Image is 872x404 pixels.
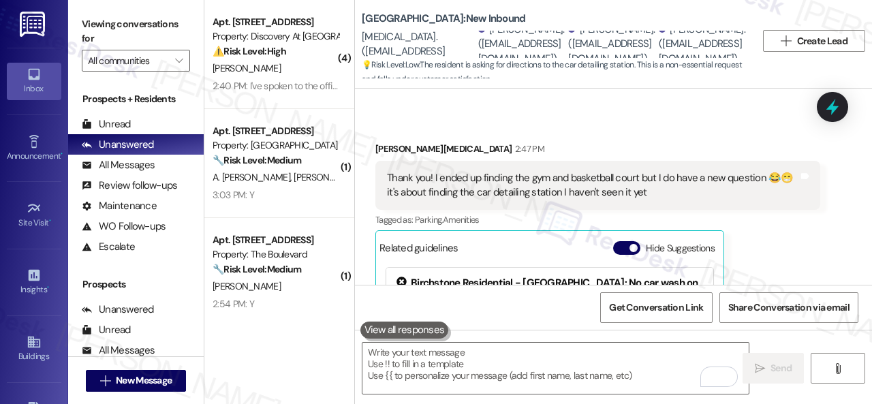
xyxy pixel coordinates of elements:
button: New Message [86,370,187,392]
div: [PERSON_NAME]. ([EMAIL_ADDRESS][DOMAIN_NAME]) [659,22,746,66]
span: [PERSON_NAME] [213,280,281,292]
textarea: To enrich screen reader interactions, please activate Accessibility in Grammarly extension settings [362,343,749,394]
input: All communities [88,50,168,72]
i:  [755,363,765,374]
span: • [61,149,63,159]
span: Send [770,361,792,375]
div: Birchstone Residential - [GEOGRAPHIC_DATA]: No car wash on property. [396,276,703,305]
button: Send [743,353,804,384]
a: Site Visit • [7,197,61,234]
b: [GEOGRAPHIC_DATA]: New Inbound [362,12,525,26]
button: Create Lead [763,30,865,52]
i:  [832,363,843,374]
div: Unanswered [82,138,154,152]
span: Get Conversation Link [609,300,703,315]
button: Share Conversation via email [719,292,858,323]
div: Apt. [STREET_ADDRESS] [213,233,339,247]
i:  [175,55,183,66]
div: 2:54 PM: Y [213,298,254,310]
div: [PERSON_NAME]. ([EMAIL_ADDRESS][DOMAIN_NAME]) [478,22,565,66]
span: Create Lead [797,34,847,48]
div: Property: The Boulevard [213,247,339,262]
span: [PERSON_NAME] [213,62,281,74]
div: Property: [GEOGRAPHIC_DATA] [213,138,339,153]
span: Share Conversation via email [728,300,850,315]
strong: ⚠️ Risk Level: High [213,45,286,57]
div: Unread [82,117,131,131]
div: Prospects [68,277,204,292]
div: Thank you! I ended up finding the gym and basketball court but I do have a new question 😂😁 it's a... [387,171,798,200]
div: Tagged as: [375,210,820,230]
strong: 🔧 Risk Level: Medium [213,154,301,166]
button: Get Conversation Link [600,292,712,323]
div: 2:47 PM [512,142,544,156]
div: [PERSON_NAME]. ([EMAIL_ADDRESS][DOMAIN_NAME]) [568,22,655,66]
label: Viewing conversations for [82,14,190,50]
strong: 💡 Risk Level: Low [362,59,419,70]
i:  [100,375,110,386]
label: Hide Suggestions [646,241,715,255]
div: WO Follow-ups [82,219,166,234]
div: All Messages [82,343,155,358]
img: ResiDesk Logo [20,12,48,37]
span: Parking , [415,214,443,226]
div: Apt. [STREET_ADDRESS] [213,15,339,29]
span: • [47,283,49,292]
a: Inbox [7,63,61,99]
div: All Messages [82,158,155,172]
div: Unanswered [82,302,154,317]
div: Unread [82,323,131,337]
strong: 🔧 Risk Level: Medium [213,263,301,275]
div: Apt. [STREET_ADDRESS] [213,124,339,138]
span: A. [PERSON_NAME] [213,171,294,183]
div: Related guidelines [379,241,458,261]
span: New Message [116,373,172,388]
div: Maintenance [82,199,157,213]
div: [PERSON_NAME][MEDICAL_DATA] [375,142,820,161]
a: Insights • [7,264,61,300]
span: • [49,216,51,226]
div: Property: Discovery At [GEOGRAPHIC_DATA] [213,29,339,44]
div: 3:03 PM: Y [213,189,254,201]
span: Amenities [443,214,480,226]
div: [PERSON_NAME][MEDICAL_DATA]. ([EMAIL_ADDRESS][DOMAIN_NAME]) [362,15,475,74]
i:  [781,35,791,46]
a: Buildings [7,330,61,367]
span: [PERSON_NAME] [PERSON_NAME] [294,171,432,183]
div: Prospects + Residents [68,92,204,106]
div: 2:40 PM: I've spoken to the office and they're looking into it as well. Thank you. [213,80,517,92]
div: Review follow-ups [82,178,177,193]
span: : The resident is asking for directions to the car detailing station. This is a non-essential req... [362,58,756,87]
div: Escalate [82,240,135,254]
